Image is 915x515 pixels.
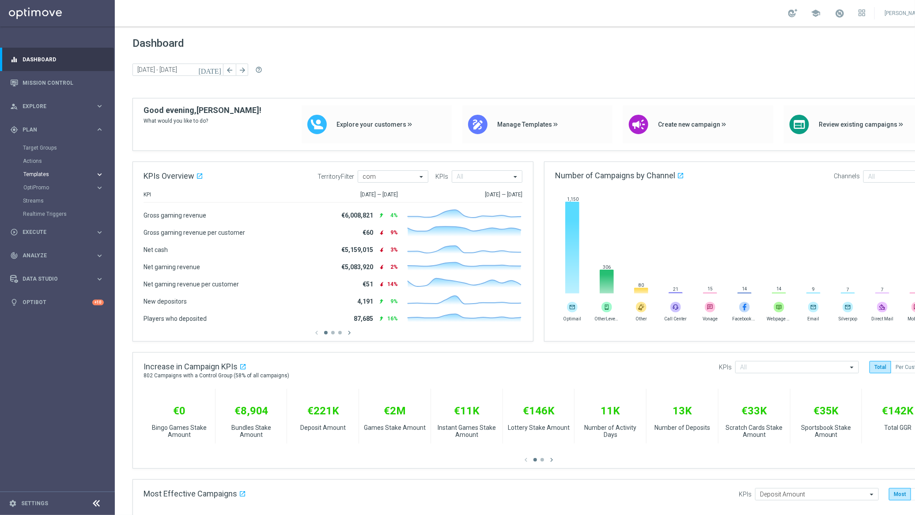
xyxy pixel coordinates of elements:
[10,252,104,259] button: track_changes Analyze keyboard_arrow_right
[95,184,104,192] i: keyboard_arrow_right
[23,211,92,218] a: Realtime Triggers
[23,181,114,194] div: OptiPromo
[10,126,104,133] button: gps_fixed Plan keyboard_arrow_right
[10,291,104,314] div: Optibot
[95,125,104,134] i: keyboard_arrow_right
[10,56,104,63] button: equalizer Dashboard
[10,102,95,110] div: Explore
[23,71,104,94] a: Mission Control
[811,8,820,18] span: school
[10,275,95,283] div: Data Studio
[10,252,18,259] i: track_changes
[23,197,92,204] a: Streams
[10,71,104,94] div: Mission Control
[10,275,104,282] button: Data Studio keyboard_arrow_right
[10,79,104,86] button: Mission Control
[23,154,114,168] div: Actions
[23,276,95,282] span: Data Studio
[10,229,104,236] button: play_circle_outline Execute keyboard_arrow_right
[95,228,104,237] i: keyboard_arrow_right
[10,228,18,236] i: play_circle_outline
[10,126,95,134] div: Plan
[23,144,92,151] a: Target Groups
[10,228,95,236] div: Execute
[10,298,18,306] i: lightbulb
[95,102,104,110] i: keyboard_arrow_right
[23,127,95,132] span: Plan
[10,252,95,259] div: Analyze
[23,184,104,191] button: OptiPromo keyboard_arrow_right
[23,172,87,177] span: Templates
[95,170,104,179] i: keyboard_arrow_right
[23,185,95,190] div: OptiPromo
[23,48,104,71] a: Dashboard
[23,253,95,258] span: Analyze
[23,291,92,314] a: Optibot
[23,229,95,235] span: Execute
[10,102,18,110] i: person_search
[23,207,114,221] div: Realtime Triggers
[10,126,18,134] i: gps_fixed
[9,500,17,507] i: settings
[23,141,114,154] div: Target Groups
[23,171,104,178] button: Templates keyboard_arrow_right
[21,501,48,506] a: Settings
[23,172,95,177] div: Templates
[23,168,114,181] div: Templates
[23,158,92,165] a: Actions
[10,48,104,71] div: Dashboard
[10,103,104,110] button: person_search Explore keyboard_arrow_right
[10,56,18,64] i: equalizer
[23,104,95,109] span: Explore
[23,194,114,207] div: Streams
[95,275,104,283] i: keyboard_arrow_right
[23,185,87,190] span: OptiPromo
[95,252,104,260] i: keyboard_arrow_right
[92,300,104,305] div: +10
[10,299,104,306] button: lightbulb Optibot +10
